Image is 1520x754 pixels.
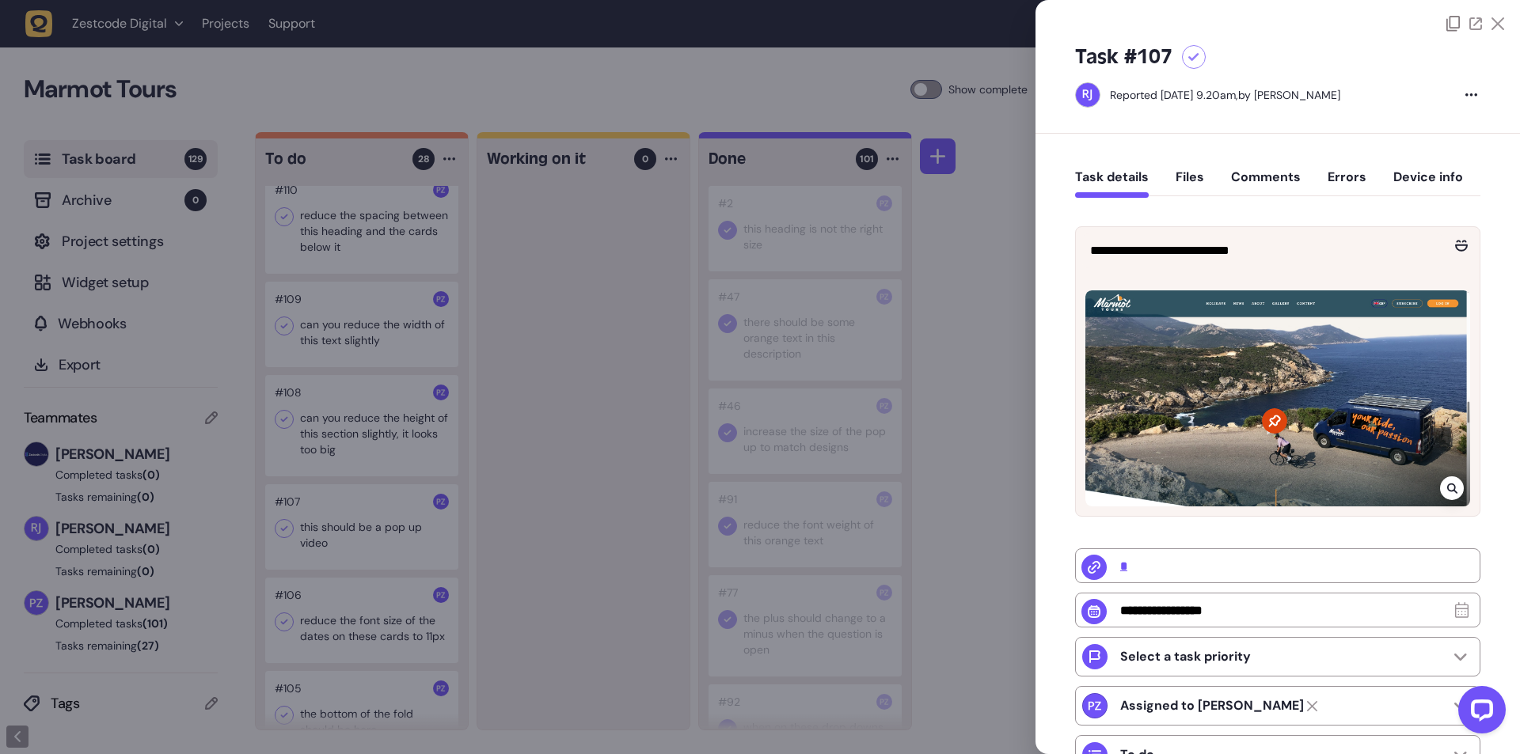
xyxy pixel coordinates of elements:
[1110,88,1238,102] div: Reported [DATE] 9.20am,
[1120,698,1304,714] strong: Paris Zisis
[1120,649,1251,665] p: Select a task priority
[1075,169,1149,198] button: Task details
[1231,169,1301,198] button: Comments
[1075,44,1172,70] h5: Task #107
[1328,169,1366,198] button: Errors
[1110,87,1340,103] div: by [PERSON_NAME]
[1446,680,1512,746] iframe: LiveChat chat widget
[1393,169,1463,198] button: Device info
[1076,83,1100,107] img: Riki-leigh Jones
[1176,169,1204,198] button: Files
